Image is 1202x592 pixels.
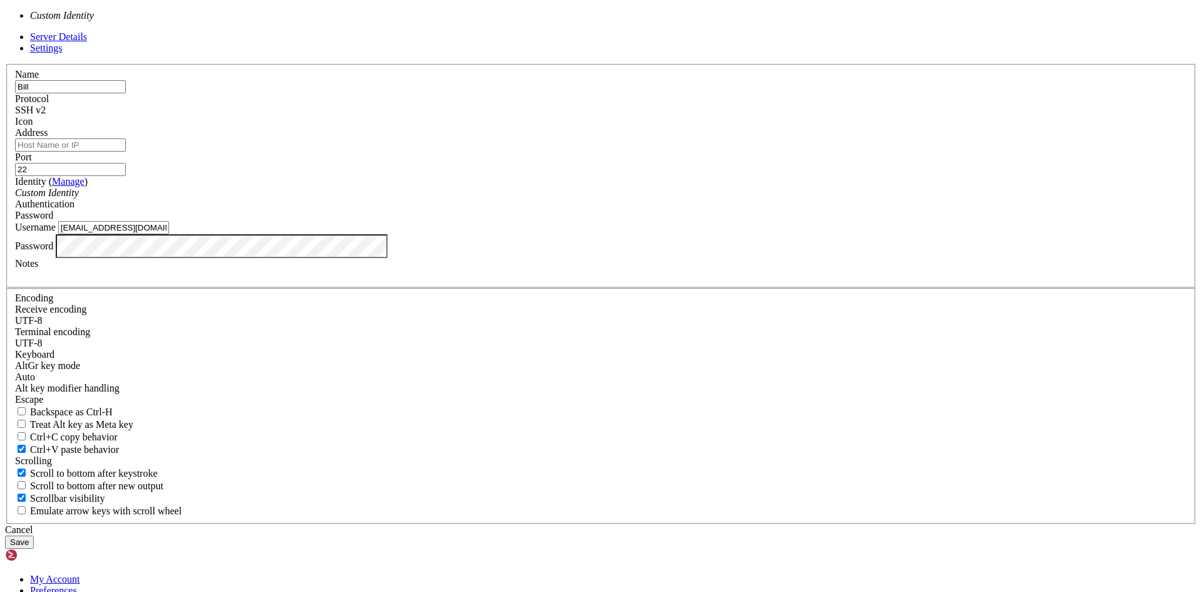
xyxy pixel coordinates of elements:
[5,536,34,549] button: Save
[15,304,86,314] label: Set the expected encoding for data received from the host. If the encodings do not match, visual ...
[15,444,119,455] label: Ctrl+V pastes if true, sends ^V to host if false. Ctrl+Shift+V sends ^V to host if true, pastes i...
[15,240,53,251] label: Password
[15,326,90,337] label: The default terminal encoding. ISO-2022 enables character map translations (like graphics maps). ...
[15,163,126,176] input: Port Number
[15,315,1187,326] div: UTF-8
[15,360,80,371] label: Set the expected encoding for data received from the host. If the encodings do not match, visual ...
[15,199,74,209] label: Authentication
[15,93,49,104] label: Protocol
[15,293,53,303] label: Encoding
[15,105,1187,116] div: SSH v2
[18,432,26,440] input: Ctrl+C copy behavior
[15,394,43,405] span: Escape
[15,315,43,326] span: UTF-8
[58,221,169,234] input: Login Username
[15,455,52,466] label: Scrolling
[30,10,94,21] i: Custom Identity
[15,468,158,479] label: Whether to scroll to the bottom on any keystroke.
[30,432,118,442] span: Ctrl+C copy behavior
[5,524,1197,536] div: Cancel
[15,176,88,187] label: Identity
[15,480,163,491] label: Scroll to bottom after new output.
[18,481,26,489] input: Scroll to bottom after new output
[15,407,113,417] label: If true, the backspace should send BS ('\x08', aka ^H). Otherwise the backspace key should send '...
[18,420,26,428] input: Treat Alt key as Meta key
[15,187,79,198] i: Custom Identity
[15,187,1187,199] div: Custom Identity
[15,338,43,348] span: UTF-8
[15,222,56,232] label: Username
[15,116,33,127] label: Icon
[30,43,63,53] a: Settings
[15,371,1187,383] div: Auto
[15,432,118,442] label: Ctrl-C copies if true, send ^C to host if false. Ctrl-Shift-C sends ^C to host if true, copies if...
[15,419,133,430] label: Whether the Alt key acts as a Meta key or as a distinct Alt key.
[30,419,133,430] span: Treat Alt key as Meta key
[18,407,26,415] input: Backspace as Ctrl-H
[15,105,46,115] span: SSH v2
[15,383,120,393] label: Controls how the Alt key is handled. Escape: Send an ESC prefix. 8-Bit: Add 128 to the typed char...
[15,394,1187,405] div: Escape
[15,127,48,138] label: Address
[30,31,87,42] a: Server Details
[18,494,26,502] input: Scrollbar visibility
[15,258,38,269] label: Notes
[15,210,1187,221] div: Password
[15,349,54,360] label: Keyboard
[30,444,119,455] span: Ctrl+V paste behavior
[15,138,126,152] input: Host Name or IP
[18,445,26,453] input: Ctrl+V paste behavior
[15,493,105,504] label: The vertical scrollbar mode.
[18,469,26,477] input: Scroll to bottom after keystroke
[30,407,113,417] span: Backspace as Ctrl-H
[52,176,85,187] a: Manage
[15,506,182,516] label: When using the alternative screen buffer, and DECCKM (Application Cursor Keys) is active, mouse w...
[30,468,158,479] span: Scroll to bottom after keystroke
[15,69,39,80] label: Name
[30,574,80,584] a: My Account
[30,480,163,491] span: Scroll to bottom after new output
[15,80,126,93] input: Server Name
[49,176,88,187] span: ( )
[18,506,26,514] input: Emulate arrow keys with scroll wheel
[30,506,182,516] span: Emulate arrow keys with scroll wheel
[15,338,1187,349] div: UTF-8
[15,210,53,221] span: Password
[5,549,77,561] img: Shellngn
[15,371,35,382] span: Auto
[15,152,32,162] label: Port
[30,493,105,504] span: Scrollbar visibility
